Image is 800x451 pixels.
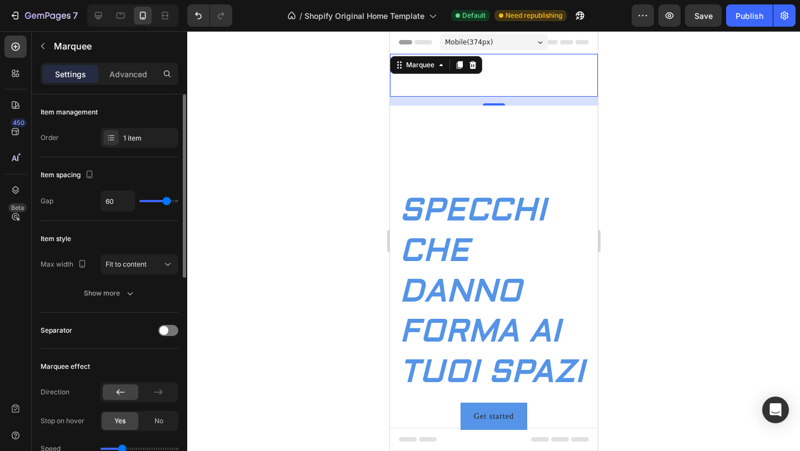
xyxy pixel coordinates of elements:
[41,133,59,143] div: Order
[154,416,163,426] span: No
[41,283,178,303] button: Show more
[390,31,598,451] iframe: Design area
[694,11,713,21] span: Save
[54,39,174,53] p: Marquee
[41,257,89,272] div: Max width
[101,254,178,274] button: Fit to content
[106,260,147,268] span: Fit to content
[114,416,126,426] span: Yes
[109,68,147,80] p: Advanced
[101,191,134,211] input: Auto
[123,133,176,143] div: 1 item
[11,118,27,127] div: 450
[73,9,78,22] p: 7
[685,4,722,27] button: Save
[726,4,773,27] button: Publish
[41,196,53,206] div: Gap
[71,372,137,399] button: Get started
[41,362,90,372] div: Marquee effect
[41,107,98,117] div: Item management
[84,378,124,392] div: Get started
[41,168,96,183] div: Item spacing
[84,288,136,299] div: Show more
[736,10,763,22] div: Publish
[14,29,47,39] div: Marquee
[9,158,199,363] h2: Rich Text Editor. Editing area: main
[187,4,232,27] div: Undo/Redo
[41,416,84,426] div: Stop on hover
[41,387,69,397] div: Direction
[8,203,27,212] div: Beta
[4,4,83,27] button: 7
[304,10,424,22] span: Shopify Original Home Template
[299,10,302,22] span: /
[506,11,562,21] span: Need republishing
[55,68,86,80] p: Settings
[10,159,198,362] p: SPECCHI CHE DANNO FORMA AI TUOI SPAZI
[207,36,277,52] div: FREE SHIPPING
[41,325,72,335] div: Separator
[762,397,789,423] div: Open Intercom Messenger
[462,11,486,21] span: Default
[41,234,71,244] div: Item style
